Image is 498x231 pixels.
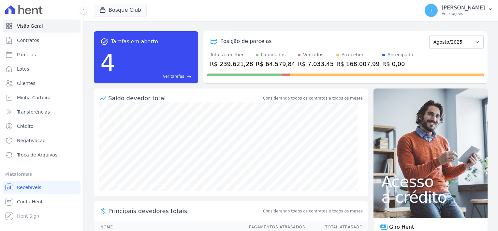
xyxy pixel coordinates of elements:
div: Antecipado [388,51,413,58]
a: Ver tarefas east [118,74,192,79]
span: Acesso [381,174,480,189]
div: Liquidados [261,51,286,58]
span: Parcelas [17,51,36,58]
div: R$ 0,00 [382,60,413,68]
a: Parcelas [3,48,81,61]
a: Visão Geral [3,20,81,33]
span: Considerando todos os contratos e todos os meses [263,208,363,214]
span: Giro Hent [389,223,414,231]
span: Troca de Arquivos [17,152,57,158]
span: Clientes [17,80,35,87]
a: Lotes [3,62,81,75]
span: a crédito [381,189,480,205]
div: Posição de parcelas [220,37,272,45]
span: Transferências [17,109,50,115]
a: Minha Carteira [3,91,81,104]
span: Ver tarefas [163,74,184,79]
a: Recebíveis [3,181,81,194]
div: R$ 7.033,45 [298,60,334,68]
div: R$ 168.007,99 [336,60,380,68]
div: Considerando todos os contratos e todos os meses [263,95,363,101]
span: T [430,8,433,13]
a: Crédito [3,120,81,133]
span: east [187,74,192,79]
span: Minha Carteira [17,94,51,101]
button: T [PERSON_NAME] Ver opções [419,1,498,20]
div: R$ 239.621,28 [210,60,253,68]
span: Lotes [17,66,29,72]
button: Bosque Club [94,4,147,16]
span: Recebíveis [17,184,41,191]
a: Clientes [3,77,81,90]
span: Visão Geral [17,23,43,29]
span: Negativação [17,137,46,144]
div: Saldo devedor total [108,94,262,102]
a: Contratos [3,34,81,47]
a: Conta Hent [3,195,81,208]
div: Plataformas [5,170,78,178]
div: R$ 64.579,84 [256,60,295,68]
span: Conta Hent [17,198,43,205]
span: Contratos [17,37,39,44]
p: Ver opções [442,11,485,16]
a: Troca de Arquivos [3,148,81,161]
span: Crédito [17,123,34,129]
div: Total a receber [210,51,253,58]
a: Negativação [3,134,81,147]
span: Principais devedores totais [108,207,262,215]
div: A receber [342,51,364,58]
span: task_alt [100,38,108,46]
a: Transferências [3,105,81,118]
span: Tarefas em aberto [111,38,158,46]
div: 4 [100,46,115,79]
p: [PERSON_NAME] [442,5,485,11]
div: Vencidos [303,51,323,58]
